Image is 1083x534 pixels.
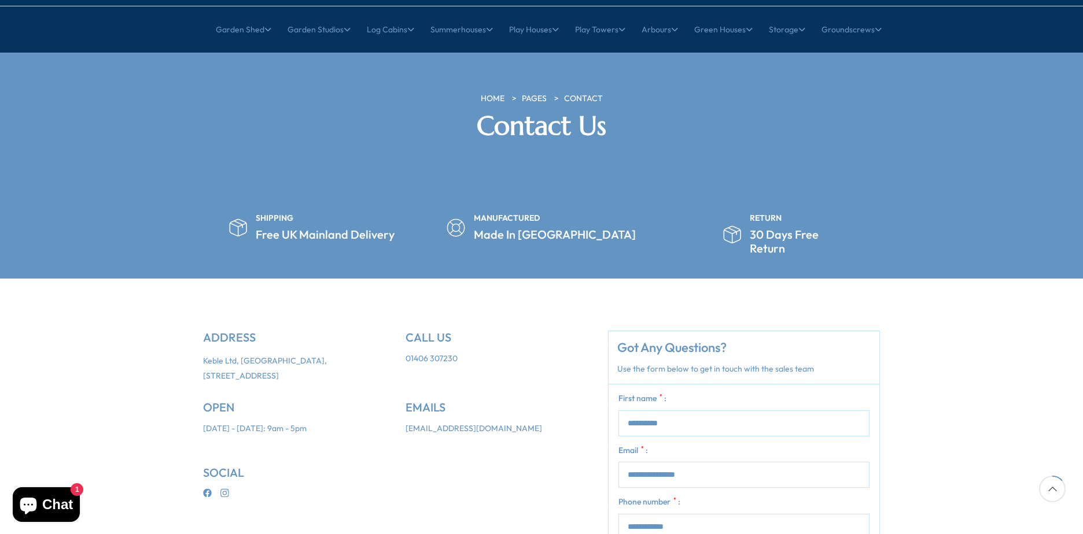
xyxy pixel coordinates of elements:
a: Play Houses [509,15,559,44]
a: Garden Studios [288,15,351,44]
inbox-online-store-chat: Shopify online store chat [9,487,83,525]
div: 3 / 3 [662,214,880,255]
a: HOME [481,93,504,105]
h5: 30 Days Free Return [750,228,819,255]
h5: OPEN [203,400,388,414]
h5: EMAILS [406,400,591,414]
a: [EMAIL_ADDRESS][DOMAIN_NAME] [406,423,542,435]
li: [DATE] - [DATE]: 9am - 5pm [203,423,388,435]
h5: ADDRESS [203,331,388,344]
h2: Contact Us [377,110,706,142]
h4: Got Any Questions? [617,340,871,355]
a: Arbours [642,15,678,44]
img: policy-image [229,218,247,237]
h5: Made In [GEOGRAPHIC_DATA] [474,228,636,242]
a: Summerhouses [430,15,493,44]
a: PAGES [522,93,547,105]
a: Green Houses [694,15,753,44]
div: 1 / 3 [203,214,421,242]
div: MANUFACTURED [474,214,636,222]
a: Groundscrews [822,15,882,44]
h5: SOCIAL [203,466,388,480]
label: Email : [618,445,648,457]
div: 2 / 3 [433,214,651,242]
p: Keble Ltd, [GEOGRAPHIC_DATA], [STREET_ADDRESS] [203,353,388,383]
label: First name : [618,393,666,405]
a: Log Cabins [367,15,414,44]
img: policy-image [723,225,741,244]
label: Phone number : [618,496,680,508]
a: 01406 307230 [406,353,458,365]
div: RETURN [750,214,819,222]
a: Play Towers [575,15,625,44]
a: Contact [564,93,603,105]
a: Storage [769,15,805,44]
div: SHIPPING [256,214,395,222]
img: policy-image [447,218,465,237]
h5: Free UK Mainland Delivery [256,228,395,242]
p: Use the form below to get in touch with the sales team [617,364,871,375]
h5: CALL US [406,331,591,344]
a: Garden Shed [216,15,271,44]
